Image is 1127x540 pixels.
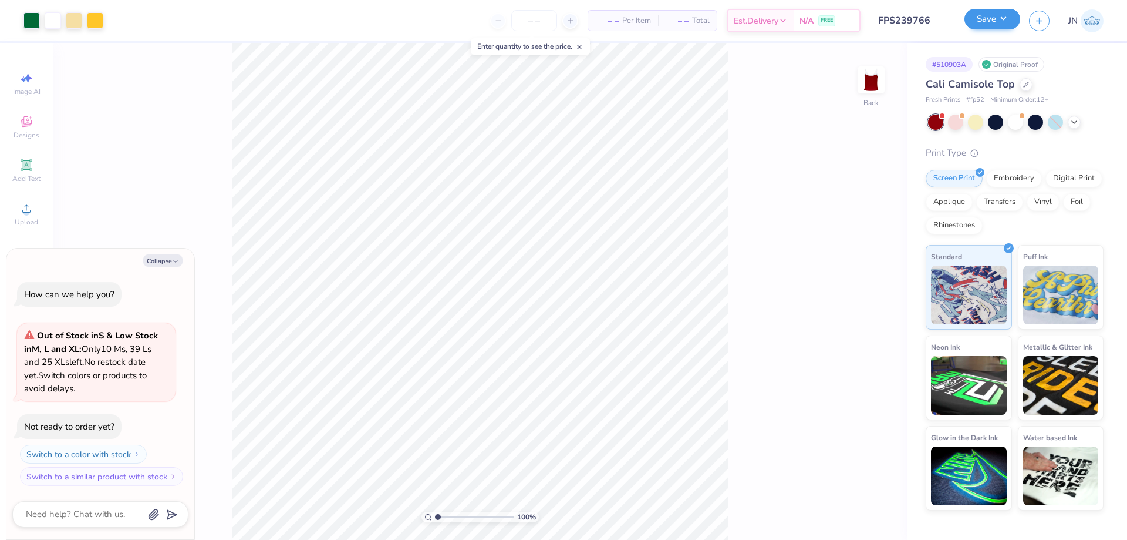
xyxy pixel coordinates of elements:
[692,15,710,27] span: Total
[978,57,1044,72] div: Original Proof
[931,266,1007,324] img: Standard
[931,250,962,263] span: Standard
[869,9,956,32] input: Untitled Design
[926,77,1015,91] span: Cali Camisole Top
[37,330,106,341] strong: Out of Stock in S
[24,330,158,355] strong: & Low Stock in M, L and XL :
[1023,341,1092,353] span: Metallic & Glitter Ink
[926,170,983,187] div: Screen Print
[799,15,814,27] span: N/A
[931,341,960,353] span: Neon Ink
[24,330,158,394] span: Only 10 Ms, 39 Ls and 25 XLs left. Switch colors or products to avoid delays.
[20,467,183,486] button: Switch to a similar product with stock
[926,193,973,211] div: Applique
[12,174,41,183] span: Add Text
[471,38,590,55] div: Enter quantity to see the price.
[1063,193,1091,211] div: Foil
[976,193,1023,211] div: Transfers
[15,217,38,227] span: Upload
[133,451,140,458] img: Switch to a color with stock
[931,431,998,444] span: Glow in the Dark Ink
[1068,9,1104,32] a: JN
[1068,14,1078,28] span: JN
[1023,356,1099,415] img: Metallic & Glitter Ink
[665,15,689,27] span: – –
[24,289,114,300] div: How can we help you?
[863,98,879,108] div: Back
[24,421,114,432] div: Not ready to order yet?
[1081,9,1104,32] img: Jacky Noya
[13,87,41,96] span: Image AI
[1023,447,1099,505] img: Water based Ink
[990,95,1049,105] span: Minimum Order: 12 +
[20,445,147,464] button: Switch to a color with stock
[595,15,619,27] span: – –
[1027,193,1059,211] div: Vinyl
[931,356,1007,415] img: Neon Ink
[170,473,177,480] img: Switch to a similar product with stock
[622,15,651,27] span: Per Item
[926,217,983,234] div: Rhinestones
[1023,266,1099,324] img: Puff Ink
[986,170,1042,187] div: Embroidery
[964,9,1020,29] button: Save
[931,447,1007,505] img: Glow in the Dark Ink
[1023,250,1048,263] span: Puff Ink
[821,16,833,25] span: FREE
[517,512,536,522] span: 100 %
[966,95,984,105] span: # fp52
[926,57,973,72] div: # 510903A
[14,130,39,140] span: Designs
[734,15,778,27] span: Est. Delivery
[143,254,183,267] button: Collapse
[859,68,883,92] img: Back
[24,356,146,381] span: No restock date yet.
[1023,431,1077,444] span: Water based Ink
[926,146,1104,160] div: Print Type
[1045,170,1102,187] div: Digital Print
[511,10,557,31] input: – –
[926,95,960,105] span: Fresh Prints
